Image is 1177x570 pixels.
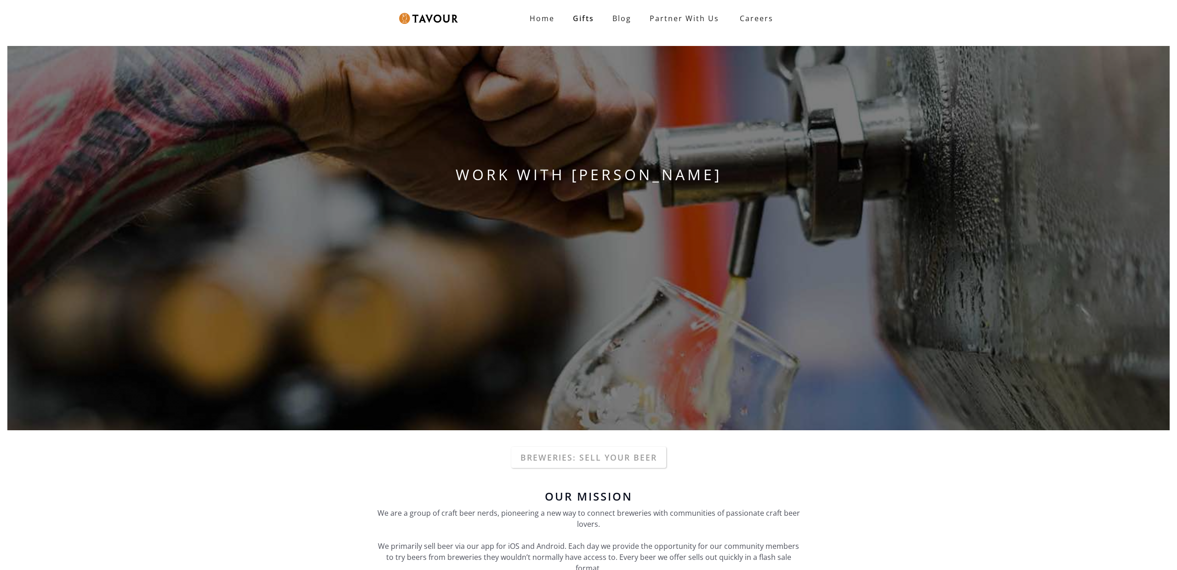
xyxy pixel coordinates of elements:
[740,9,773,28] strong: Careers
[520,9,564,28] a: Home
[728,6,780,31] a: Careers
[511,447,666,468] a: Breweries: Sell your beer
[372,491,805,502] h6: Our Mission
[603,9,640,28] a: Blog
[530,13,554,23] strong: Home
[7,164,1170,186] h1: WORK WITH [PERSON_NAME]
[640,9,728,28] a: Partner With Us
[564,9,603,28] a: Gifts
